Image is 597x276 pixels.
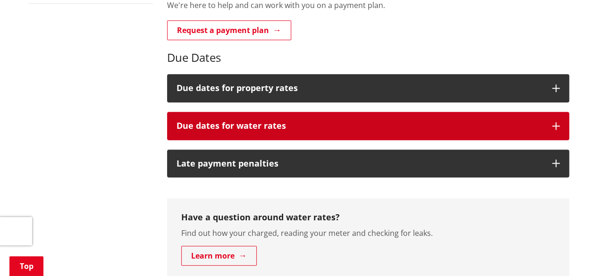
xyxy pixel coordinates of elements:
[181,246,257,266] a: Learn more
[167,150,569,178] button: Late payment penalties
[167,74,569,102] button: Due dates for property rates
[177,121,543,131] h3: Due dates for water rates
[177,84,543,93] h3: Due dates for property rates
[181,227,555,239] p: Find out how your charged, reading your meter and checking for leaks.
[181,212,555,223] h3: Have a question around water rates?
[167,51,569,65] h3: Due Dates
[177,159,543,168] h3: Late payment penalties
[167,112,569,140] button: Due dates for water rates
[167,20,291,40] a: Request a payment plan
[9,256,43,276] a: Top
